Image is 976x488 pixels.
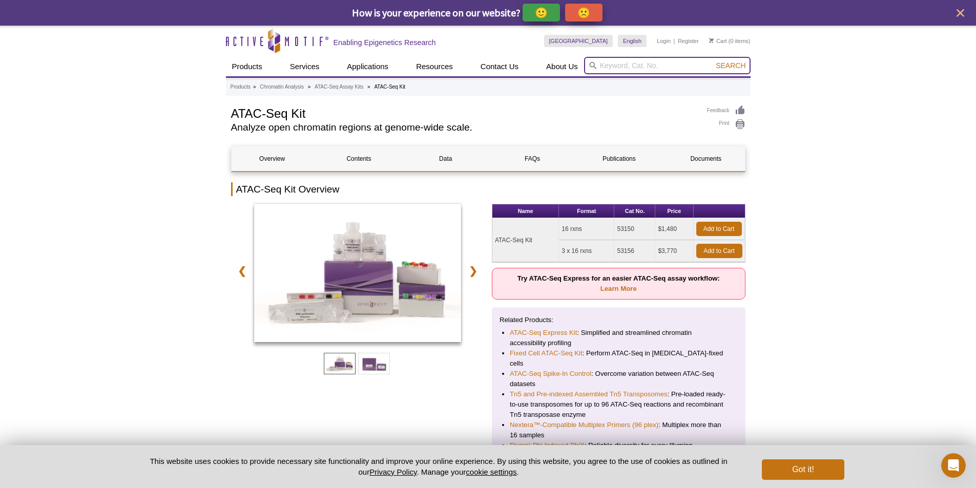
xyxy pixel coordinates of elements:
[405,146,486,171] a: Data
[510,328,728,348] li: : Simplified and streamlined chromatin accessibility profiling
[254,204,462,342] img: ATAC-Seq Kit
[510,348,583,358] a: Fixed Cell ATAC-Seq Kit
[544,35,613,47] a: [GEOGRAPHIC_DATA]
[762,459,844,480] button: Got it!
[665,146,746,171] a: Documents
[600,285,637,292] a: Learn More
[231,182,745,196] h2: ATAC-Seq Kit Overview
[474,57,525,76] a: Contact Us
[657,37,671,45] a: Login
[559,240,614,262] td: 3 x 16 rxns
[231,123,697,132] h2: Analyze open chromatin regions at genome-wide scale.
[614,218,655,240] td: 53150
[510,420,728,440] li: : Multiplex more than 16 samples
[510,440,585,451] a: Diversi-Phi Indexed PhiX
[341,57,394,76] a: Applications
[559,218,614,240] td: 16 rxns
[367,84,370,90] li: »
[253,84,256,90] li: »
[500,315,738,325] p: Related Products:
[510,389,728,420] li: : Pre-loaded ready-to-use transposomes for up to 96 ATAC-Seq reactions and recombinant Tn5 transp...
[510,420,658,430] a: Nextera™-Compatible Multiplex Primers (96 plex)
[618,35,647,47] a: English
[655,218,693,240] td: $1,480
[231,259,253,283] a: ❮
[374,84,405,90] li: ATAC-Seq Kit
[716,61,745,70] span: Search
[492,218,559,262] td: ATAC-Seq Kit
[260,82,304,92] a: Chromatin Analysis
[655,240,693,262] td: $3,770
[954,7,967,19] button: close
[713,61,749,70] button: Search
[315,82,363,92] a: ATAC-Seq Assay Kits
[674,35,675,47] li: |
[284,57,326,76] a: Services
[462,259,484,283] a: ❯
[614,240,655,262] td: 53156
[709,38,714,43] img: Your Cart
[655,204,693,218] th: Price
[517,274,720,292] strong: Try ATAC-Seq Express for an easier ATAC-Seq assay workflow:
[510,369,591,379] a: ATAC-Seq Spike-In Control
[707,105,745,116] a: Feedback
[334,38,436,47] h2: Enabling Epigenetics Research
[466,468,516,476] button: cookie settings
[491,146,573,171] a: FAQs
[535,6,548,19] p: 🙂
[369,468,417,476] a: Privacy Policy
[559,204,614,218] th: Format
[709,37,727,45] a: Cart
[696,222,742,236] a: Add to Cart
[707,119,745,130] a: Print
[614,204,655,218] th: Cat No.
[510,348,728,369] li: : Perform ATAC-Seq in [MEDICAL_DATA]-fixed cells
[226,57,268,76] a: Products
[492,204,559,218] th: Name
[232,146,313,171] a: Overview
[510,389,668,399] a: Tn5 and Pre-indexed Assembled Tn5 Transposomes
[410,57,459,76] a: Resources
[584,57,751,74] input: Keyword, Cat. No.
[510,328,577,338] a: ATAC-Seq Express Kit
[352,6,521,19] span: How is your experience on our website?
[941,453,966,478] iframe: Intercom live chat
[540,57,584,76] a: About Us
[696,244,742,258] a: Add to Cart
[231,82,251,92] a: Products
[231,105,697,120] h1: ATAC-Seq Kit
[709,35,751,47] li: (0 items)
[510,369,728,389] li: : Overcome variation between ATAC-Seq datasets
[318,146,400,171] a: Contents
[578,146,660,171] a: Publications
[678,37,699,45] a: Register
[577,6,590,19] p: 🙁
[308,84,311,90] li: »
[132,456,745,477] p: This website uses cookies to provide necessary site functionality and improve your online experie...
[254,204,462,345] a: ATAC-Seq Kit
[510,440,728,461] li: : Reliable diversity for every Illumina sequencing run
